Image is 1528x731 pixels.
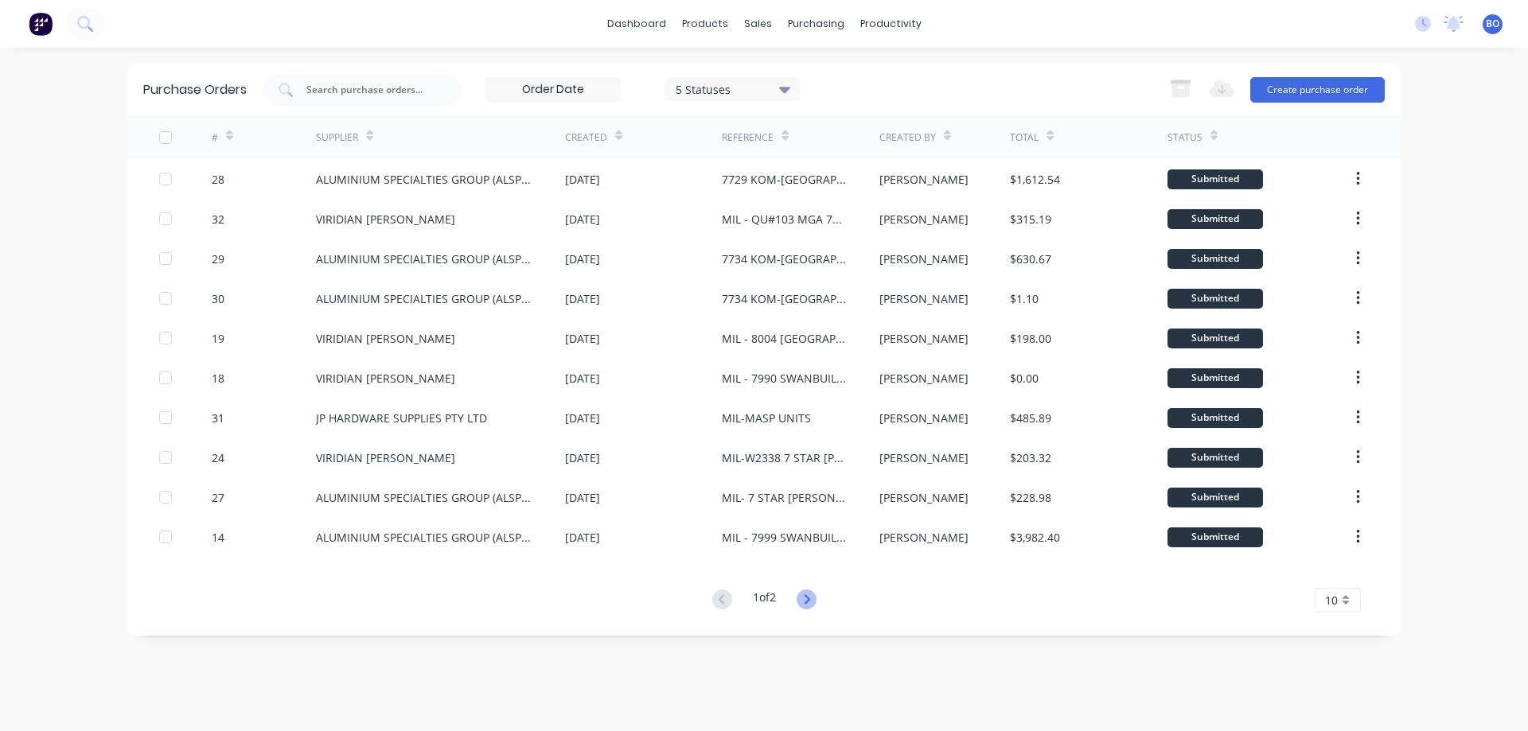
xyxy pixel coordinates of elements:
[316,171,533,188] div: ALUMINIUM SPECIALTIES GROUP (ALSPEC)
[722,489,847,506] div: MIL- 7 STAR [PERSON_NAME]
[722,330,847,347] div: MIL - 8004 [GEOGRAPHIC_DATA]
[1167,329,1263,348] div: Submitted
[1010,251,1051,267] div: $630.67
[1010,330,1051,347] div: $198.00
[316,449,455,466] div: VIRIDIAN [PERSON_NAME]
[1010,449,1051,466] div: $203.32
[212,251,224,267] div: 29
[1010,410,1051,426] div: $485.89
[879,410,969,426] div: [PERSON_NAME]
[565,410,600,426] div: [DATE]
[1010,211,1051,227] div: $315.19
[1167,249,1263,269] div: Submitted
[305,82,437,98] input: Search purchase orders...
[1010,370,1039,387] div: $0.00
[1486,17,1499,31] span: BO
[316,489,533,506] div: ALUMINIUM SPECIALTIES GROUP (ALSPEC)
[722,251,847,267] div: 7734 KOM-[GEOGRAPHIC_DATA][DEMOGRAPHIC_DATA]
[722,211,847,227] div: MIL - QU#103 MGA 71025 MKB
[212,171,224,188] div: 28
[212,529,224,546] div: 14
[212,410,224,426] div: 31
[722,130,774,145] div: Reference
[212,130,218,145] div: #
[565,251,600,267] div: [DATE]
[565,529,600,546] div: [DATE]
[29,12,53,36] img: Factory
[212,370,224,387] div: 18
[879,130,936,145] div: Created By
[1010,529,1060,546] div: $3,982.40
[565,449,600,466] div: [DATE]
[565,330,600,347] div: [DATE]
[316,370,455,387] div: VIRIDIAN [PERSON_NAME]
[722,410,811,426] div: MIL-MASP UNITS
[212,290,224,307] div: 30
[565,130,607,145] div: Created
[1167,209,1263,229] div: Submitted
[753,589,776,612] div: 1 of 2
[316,410,487,426] div: JP HARDWARE SUPPLIES PTY LTD
[852,12,930,36] div: productivity
[879,370,969,387] div: [PERSON_NAME]
[1167,448,1263,468] div: Submitted
[879,529,969,546] div: [PERSON_NAME]
[722,370,847,387] div: MIL - 7990 SWANBUILD [PERSON_NAME] EXTRA WINDOW
[565,211,600,227] div: [DATE]
[780,12,852,36] div: purchasing
[1010,130,1039,145] div: Total
[316,251,533,267] div: ALUMINIUM SPECIALTIES GROUP (ALSPEC)
[565,290,600,307] div: [DATE]
[722,449,847,466] div: MIL-W2338 7 STAR [PERSON_NAME]
[879,449,969,466] div: [PERSON_NAME]
[1167,408,1263,428] div: Submitted
[879,171,969,188] div: [PERSON_NAME]
[1167,488,1263,507] div: Submitted
[316,130,358,145] div: Supplier
[212,330,224,347] div: 19
[674,12,736,36] div: products
[316,211,455,227] div: VIRIDIAN [PERSON_NAME]
[1010,290,1039,307] div: $1.10
[212,211,224,227] div: 32
[143,80,247,99] div: Purchase Orders
[1010,171,1060,188] div: $1,612.54
[316,330,455,347] div: VIRIDIAN [PERSON_NAME]
[1167,130,1203,145] div: Status
[212,489,224,506] div: 27
[1325,592,1338,609] span: 10
[599,12,674,36] a: dashboard
[1167,527,1263,547] div: Submitted
[879,489,969,506] div: [PERSON_NAME]
[722,529,847,546] div: MIL - 7999 SWANBUILD [PERSON_NAME]
[722,290,847,307] div: 7734 KOM-[GEOGRAPHIC_DATA][DEMOGRAPHIC_DATA]
[1167,289,1263,309] div: Submitted
[1167,368,1263,388] div: Submitted
[565,370,600,387] div: [DATE]
[486,78,620,102] input: Order Date
[1167,169,1263,189] div: Submitted
[1250,77,1385,103] button: Create purchase order
[565,489,600,506] div: [DATE]
[316,529,533,546] div: ALUMINIUM SPECIALTIES GROUP (ALSPEC)
[736,12,780,36] div: sales
[1010,489,1051,506] div: $228.98
[212,449,224,466] div: 24
[722,171,847,188] div: 7729 KOM-[GEOGRAPHIC_DATA][DEMOGRAPHIC_DATA]
[565,171,600,188] div: [DATE]
[879,251,969,267] div: [PERSON_NAME]
[879,330,969,347] div: [PERSON_NAME]
[879,290,969,307] div: [PERSON_NAME]
[879,211,969,227] div: [PERSON_NAME]
[316,290,533,307] div: ALUMINIUM SPECIALTIES GROUP (ALSPEC)
[676,80,789,97] div: 5 Statuses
